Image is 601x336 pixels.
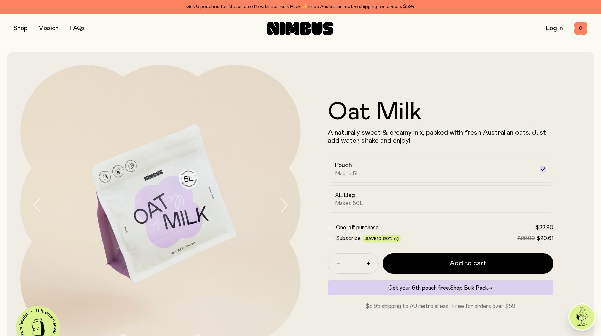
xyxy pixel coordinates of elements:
[365,237,399,242] span: Save
[70,25,85,32] a: FAQs
[536,225,553,230] span: $22.90
[335,161,352,170] h2: Pouch
[335,170,360,177] span: Makes 5L
[517,236,535,241] span: $22.90
[574,22,587,35] button: 0
[335,191,355,199] h2: XL Bag
[450,285,488,291] span: Shop Bulk Pack
[336,225,379,230] span: One-off purchase
[450,285,493,291] a: Shop Bulk Pack→
[569,304,595,330] img: agent
[38,25,59,32] a: Mission
[328,129,554,145] p: A naturally sweet & creamy mix, packed with fresh Australian oats. Just add water, shake and enjoy!
[14,3,587,11] div: Get 6 pouches for the price of 5 with our Bulk Pack ✨ Free Australian metro shipping for orders $59+
[450,259,486,268] span: Add to cart
[336,236,361,241] span: Subscribe
[377,237,393,241] span: 10-20%
[546,25,563,32] a: Log In
[537,236,553,241] span: $20.61
[328,280,554,295] div: Get your 6th pouch free.
[328,100,554,124] h1: Oat Milk
[383,253,554,274] button: Add to cart
[328,302,554,310] p: $6.95 shipping to AU metro areas · Free for orders over $59
[335,200,363,207] span: Makes 50L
